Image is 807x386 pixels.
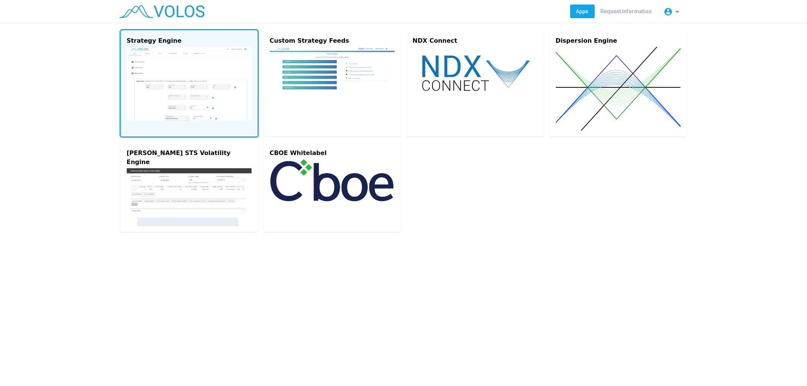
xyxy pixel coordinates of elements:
img: custom.png [270,47,395,106]
img: ndx-connect.svg [413,47,538,99]
div: Custom Strategy Feeds [270,36,395,45]
a: Request Information [595,5,658,18]
mat-icon: account_circle [664,7,673,16]
img: gs-engine.png [127,168,252,226]
a: Apps [570,5,595,18]
div: NDX Connect [413,36,538,45]
img: cboe-logo.png [270,159,395,202]
div: [PERSON_NAME] STS Volatility Engine [127,149,252,167]
span: Request Information [601,8,652,14]
div: CBOE Whitelabel [270,149,395,158]
span: Apps [576,8,589,14]
img: strategy-engine.png [127,47,252,121]
div: Dispersion Engine [556,36,681,45]
mat-icon: arrow_drop_down [673,7,682,16]
div: Strategy Engine [127,36,252,45]
img: dispersion.svg [556,47,681,130]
